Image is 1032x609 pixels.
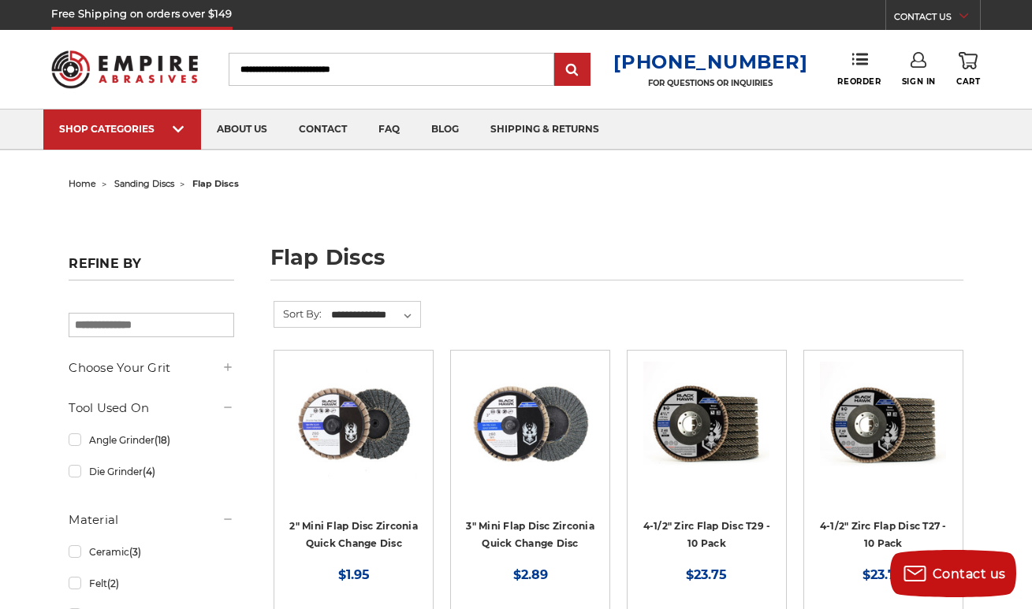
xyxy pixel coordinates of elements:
a: Reorder [837,52,881,86]
p: FOR QUESTIONS OR INQUIRIES [613,78,807,88]
button: Contact us [890,550,1016,597]
a: BHA 3" Quick Change 60 Grit Flap Disc for Fine Grinding and Finishing [462,362,598,498]
h5: Material [69,511,234,529]
a: about us [201,110,283,150]
a: Black Hawk 4-1/2" x 7/8" Flap Disc Type 27 - 10 Pack [815,362,952,498]
span: Reorder [837,76,881,87]
input: Submit [557,54,588,86]
span: $1.95 [338,567,370,582]
a: 4-1/2" Zirc Flap Disc T27 - 10 Pack [820,520,947,550]
a: contact [283,110,363,150]
img: 4.5" Black Hawk Zirconia Flap Disc 10 Pack [643,362,769,488]
a: home [69,178,96,189]
a: 4.5" Black Hawk Zirconia Flap Disc 10 Pack [639,362,775,498]
span: flap discs [192,178,239,189]
select: Sort By: [329,303,420,327]
span: (4) [143,466,155,477]
span: (2) [107,577,119,589]
span: Cart [956,76,980,87]
img: Black Hawk Abrasives 2-inch Zirconia Flap Disc with 60 Grit Zirconia for Smooth Finishing [291,362,417,488]
a: CONTACT US [894,8,980,30]
a: blog [415,110,475,150]
a: shipping & returns [475,110,615,150]
a: faq [363,110,415,150]
a: 2" Mini Flap Disc Zirconia Quick Change Disc [289,520,418,550]
h1: flap discs [270,247,963,280]
label: Sort By: [274,302,322,325]
h5: Tool Used On [69,399,234,418]
a: sanding discs [114,178,174,189]
img: BHA 3" Quick Change 60 Grit Flap Disc for Fine Grinding and Finishing [468,362,594,488]
a: Die Grinder [69,458,234,485]
h5: Choose Your Grit [69,358,234,377]
span: $23.75 [862,567,903,582]
img: Empire Abrasives [51,41,198,98]
a: Felt [69,570,234,597]
a: 4-1/2" Zirc Flap Disc T29 - 10 Pack [643,520,771,550]
img: Black Hawk 4-1/2" x 7/8" Flap Disc Type 27 - 10 Pack [820,362,946,488]
a: Angle Grinder [69,426,234,454]
span: $2.89 [513,567,548,582]
a: Black Hawk Abrasives 2-inch Zirconia Flap Disc with 60 Grit Zirconia for Smooth Finishing [285,362,422,498]
span: (3) [129,546,141,558]
span: (18) [155,434,170,446]
span: $23.75 [686,567,727,582]
a: Ceramic [69,538,234,566]
h5: Refine by [69,256,234,280]
a: [PHONE_NUMBER] [613,50,807,73]
div: SHOP CATEGORIES [59,123,185,135]
span: Contact us [933,566,1006,581]
a: Cart [956,52,980,87]
a: 3" Mini Flap Disc Zirconia Quick Change Disc [466,520,594,550]
span: Sign In [902,76,936,87]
